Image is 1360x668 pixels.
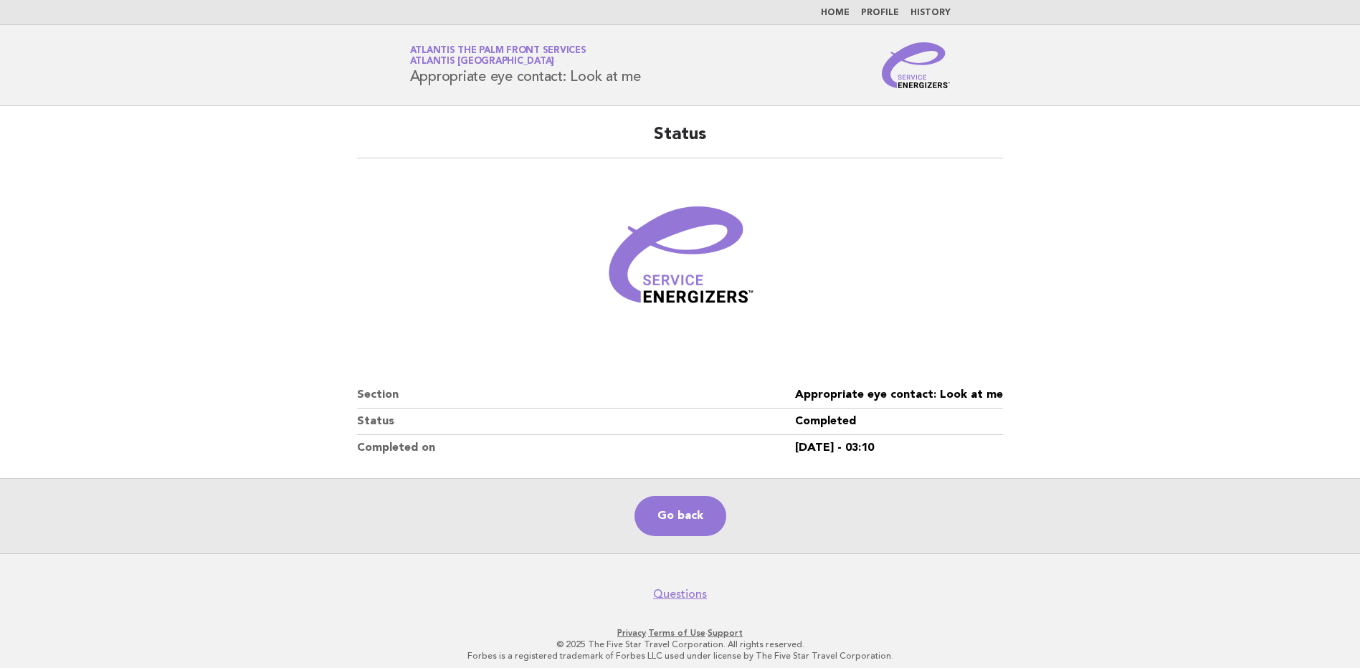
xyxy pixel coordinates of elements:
p: Forbes is a registered trademark of Forbes LLC used under license by The Five Star Travel Corpora... [242,650,1119,662]
a: Home [821,9,850,17]
a: Go back [634,496,726,536]
a: Profile [861,9,899,17]
h2: Status [357,123,1003,158]
dt: Section [357,382,795,409]
a: Privacy [617,628,646,638]
p: © 2025 The Five Star Travel Corporation. All rights reserved. [242,639,1119,650]
dd: Appropriate eye contact: Look at me [795,382,1003,409]
dt: Status [357,409,795,435]
span: Atlantis [GEOGRAPHIC_DATA] [410,57,555,67]
dt: Completed on [357,435,795,461]
a: Terms of Use [648,628,705,638]
a: Atlantis The Palm Front ServicesAtlantis [GEOGRAPHIC_DATA] [410,46,586,66]
dd: Completed [795,409,1003,435]
img: Verified [594,176,766,348]
h1: Appropriate eye contact: Look at me [410,47,641,84]
dd: [DATE] - 03:10 [795,435,1003,461]
a: Support [708,628,743,638]
a: Questions [653,587,707,601]
p: · · [242,627,1119,639]
a: History [910,9,951,17]
img: Service Energizers [882,42,951,88]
